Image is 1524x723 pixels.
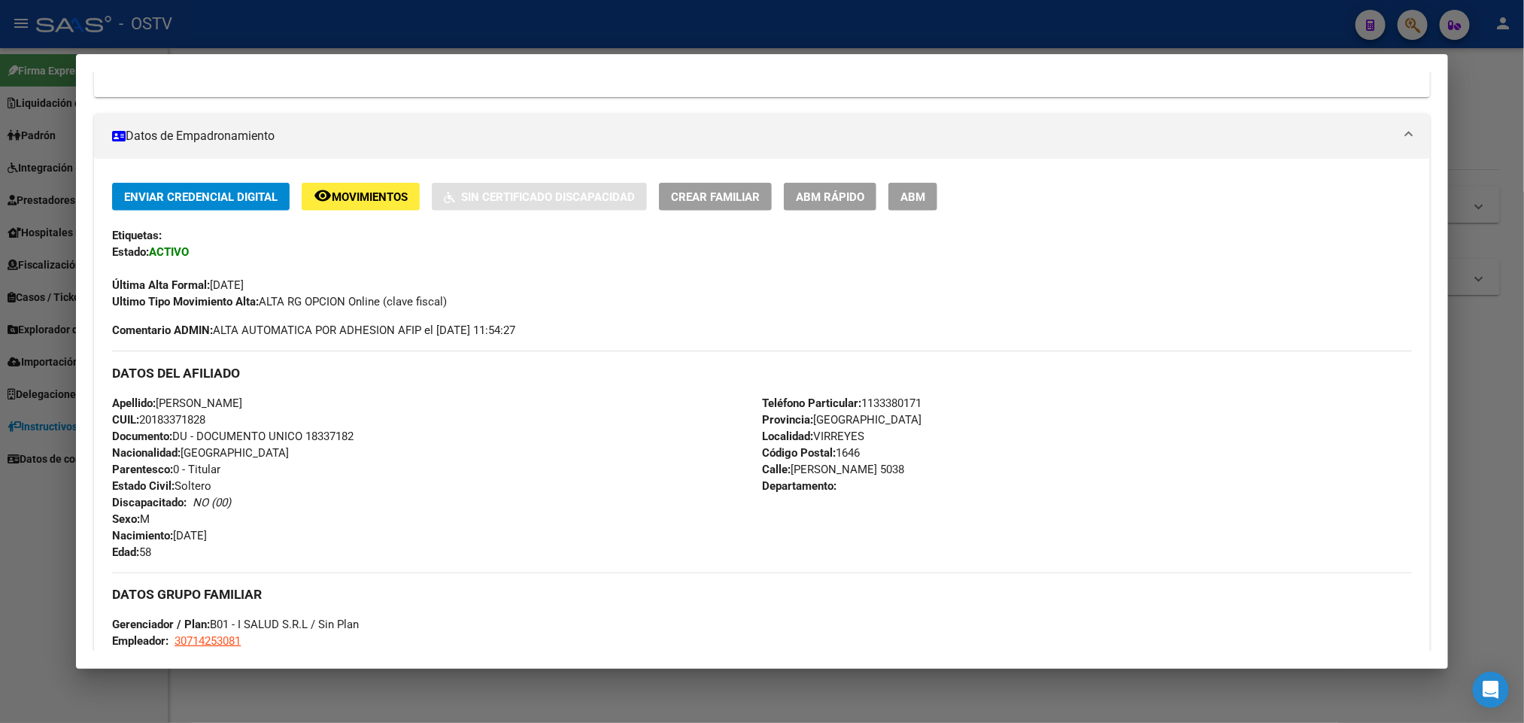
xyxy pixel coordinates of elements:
[112,545,151,559] span: 58
[762,413,921,427] span: [GEOGRAPHIC_DATA]
[112,479,175,493] strong: Estado Civil:
[94,114,1429,159] mat-expansion-panel-header: Datos de Empadronamiento
[762,413,813,427] strong: Provincia:
[432,183,647,211] button: Sin Certificado Discapacidad
[112,496,187,509] strong: Discapacitado:
[112,529,173,542] strong: Nacimiento:
[112,586,1411,603] h3: DATOS GRUPO FAMILIAR
[461,190,635,204] span: Sin Certificado Discapacidad
[1473,672,1509,708] div: Open Intercom Messenger
[112,278,210,292] strong: Última Alta Formal:
[112,512,140,526] strong: Sexo:
[762,463,904,476] span: [PERSON_NAME] 5038
[112,413,139,427] strong: CUIL:
[149,245,189,259] strong: ACTIVO
[671,190,760,204] span: Crear Familiar
[762,396,861,410] strong: Teléfono Particular:
[112,463,220,476] span: 0 - Titular
[112,545,139,559] strong: Edad:
[112,512,150,526] span: M
[900,190,925,204] span: ABM
[796,190,864,204] span: ABM Rápido
[762,446,860,460] span: 1646
[124,190,278,204] span: Enviar Credencial Digital
[112,651,408,664] span: 00 - RELACION DE DEPENDENCIA
[784,183,876,211] button: ABM Rápido
[112,322,515,339] span: ALTA AUTOMATICA POR ADHESION AFIP el [DATE] 11:54:27
[888,183,937,211] button: ABM
[112,396,242,410] span: [PERSON_NAME]
[112,295,447,308] span: ALTA RG OPCION Online (clave fiscal)
[112,413,205,427] span: 20183371828
[112,463,173,476] strong: Parentesco:
[112,365,1411,381] h3: DATOS DEL AFILIADO
[762,430,864,443] span: VIRREYES
[112,430,172,443] strong: Documento:
[112,618,359,631] span: B01 - I SALUD S.R.L / Sin Plan
[112,183,290,211] button: Enviar Credencial Digital
[762,463,791,476] strong: Calle:
[762,479,836,493] strong: Departamento:
[332,190,408,204] span: Movimientos
[659,183,772,211] button: Crear Familiar
[112,529,207,542] span: [DATE]
[175,634,241,648] span: 30714253081
[112,430,354,443] span: DU - DOCUMENTO UNICO 18337182
[112,446,181,460] strong: Nacionalidad:
[112,651,237,664] strong: Tipo Beneficiario Titular:
[112,295,259,308] strong: Ultimo Tipo Movimiento Alta:
[314,187,332,205] mat-icon: remove_red_eye
[112,278,244,292] span: [DATE]
[112,324,213,337] strong: Comentario ADMIN:
[112,479,211,493] span: Soltero
[112,396,156,410] strong: Apellido:
[193,496,231,509] i: NO (00)
[762,396,921,410] span: 1133380171
[762,430,813,443] strong: Localidad:
[112,245,149,259] strong: Estado:
[112,446,289,460] span: [GEOGRAPHIC_DATA]
[112,634,168,648] strong: Empleador:
[112,127,1393,145] mat-panel-title: Datos de Empadronamiento
[762,446,836,460] strong: Código Postal:
[112,618,210,631] strong: Gerenciador / Plan:
[112,229,162,242] strong: Etiquetas:
[302,183,420,211] button: Movimientos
